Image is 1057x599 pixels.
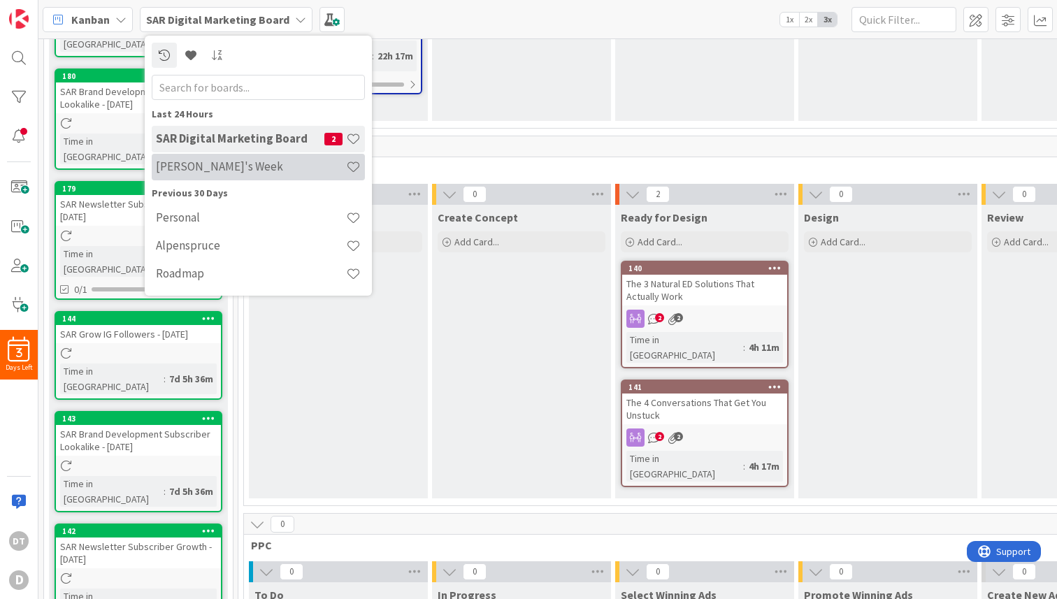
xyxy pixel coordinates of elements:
div: 144 [56,312,221,325]
div: DT [9,531,29,551]
b: SAR Digital Marketing Board [146,13,289,27]
span: 0 [463,186,487,203]
span: Add Card... [821,236,865,248]
div: The 3 Natural ED Solutions That Actually Work [622,275,787,305]
span: : [164,371,166,387]
span: : [743,459,745,474]
div: 140The 3 Natural ED Solutions That Actually Work [622,262,787,305]
div: 142 [62,526,221,536]
div: Time in [GEOGRAPHIC_DATA] [60,363,164,394]
div: SAR Grow IG Followers - [DATE] [56,325,221,343]
div: Time in [GEOGRAPHIC_DATA] [626,332,743,363]
div: Time in [GEOGRAPHIC_DATA] [60,246,177,277]
span: Kanban [71,11,110,28]
div: 144SAR Grow IG Followers - [DATE] [56,312,221,343]
div: SAR Brand Development Subscriber Lookalike - [DATE] [56,425,221,456]
span: 2 [324,133,343,145]
div: 142 [56,525,221,537]
div: SAR Newsletter Subscriber Growth - [DATE] [56,537,221,568]
div: 142SAR Newsletter Subscriber Growth - [DATE] [56,525,221,568]
h4: Personal [156,210,346,224]
div: D [9,570,29,590]
span: 2 [674,432,683,441]
span: 2 [674,313,683,322]
span: 2x [799,13,818,27]
div: 180 [62,71,221,81]
div: 22h 17m [374,48,417,64]
div: 4h 11m [745,340,783,355]
h4: Alpenspruce [156,238,346,252]
span: Review [987,210,1023,224]
span: Add Card... [1004,236,1049,248]
div: The 4 Conversations That Get You Unstuck [622,394,787,424]
div: SAR Brand Development Subscriber Lookalike - [DATE] [56,82,221,113]
div: Time in [GEOGRAPHIC_DATA] [626,451,743,482]
span: : [743,340,745,355]
div: Time in [GEOGRAPHIC_DATA] [60,476,164,507]
span: Design [804,210,839,224]
div: SAR Newsletter Subscriber Growth - [DATE] [56,195,221,226]
span: 1x [780,13,799,27]
span: 0 [463,563,487,580]
span: Ready for Design [621,210,707,224]
div: 179 [62,184,221,194]
div: 180SAR Brand Development Subscriber Lookalike - [DATE] [56,70,221,113]
div: 7d 5h 36m [166,484,217,499]
div: 179 [56,182,221,195]
span: 0 [271,516,294,533]
span: Add Card... [454,236,499,248]
div: 144 [62,314,221,324]
span: 2 [655,313,664,322]
div: 179SAR Newsletter Subscriber Growth - [DATE] [56,182,221,226]
div: Last 24 Hours [152,107,365,122]
span: 2 [646,186,670,203]
div: 143 [62,414,221,424]
span: : [164,484,166,499]
div: 143 [56,412,221,425]
div: 140 [628,264,787,273]
div: 141 [628,382,787,392]
span: : [372,48,374,64]
div: 180 [56,70,221,82]
span: Create Concept [438,210,518,224]
span: 3 [16,348,22,358]
span: 0 [280,563,303,580]
div: Previous 30 Days [152,186,365,201]
div: 141 [622,381,787,394]
div: 143SAR Brand Development Subscriber Lookalike - [DATE] [56,412,221,456]
span: 0 [1012,186,1036,203]
div: 4h 17m [745,459,783,474]
span: Support [29,2,64,19]
div: Time in [GEOGRAPHIC_DATA] [60,133,177,164]
h4: SAR Digital Marketing Board [156,131,324,145]
span: 2 [655,432,664,441]
h4: Roadmap [156,266,346,280]
h4: [PERSON_NAME]'s Week [156,159,346,173]
div: 141The 4 Conversations That Get You Unstuck [622,381,787,424]
span: 3x [818,13,837,27]
div: 7d 5h 36m [166,371,217,387]
span: 0 [829,563,853,580]
input: Search for boards... [152,75,365,100]
div: 140 [622,262,787,275]
span: 0 [829,186,853,203]
span: 0 [646,563,670,580]
img: Visit kanbanzone.com [9,9,29,29]
span: 0 [1012,563,1036,580]
input: Quick Filter... [851,7,956,32]
span: 0/1 [74,282,87,297]
span: Add Card... [638,236,682,248]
